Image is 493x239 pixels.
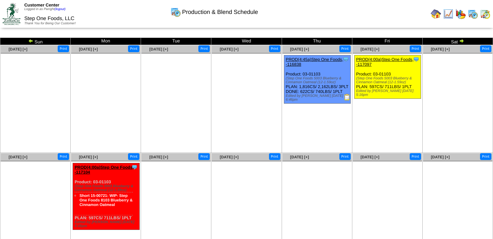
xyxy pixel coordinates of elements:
td: Thu [282,38,352,45]
button: Print [269,153,280,160]
div: Product: 03-01103 PLAN: 597CS / 711LBS / 1PLT [354,55,421,99]
td: Fri [352,38,422,45]
button: Print [198,45,210,52]
button: Print [339,45,351,52]
img: calendarprod.gif [468,9,478,19]
button: Print [58,153,69,160]
div: Product: 03-01103 PLAN: 1,816CS / 2,162LBS / 3PLT DONE: 622CS / 740LBS / 1PLT [284,55,351,104]
img: line_graph.gif [443,9,453,19]
div: (Step One Foods 5003 Blueberry & Cinnamon Oatmeal (12-1.59oz) [356,76,421,84]
span: Step One Foods, LLC [24,16,75,21]
a: [DATE] [+] [79,155,98,159]
a: PROD(4:00a)Step One Foods, -117097 [356,57,414,67]
a: [DATE] [+] [290,47,309,51]
button: Print [128,153,139,160]
a: [DATE] [+] [431,47,450,51]
a: [DATE] [+] [220,155,239,159]
span: Production & Blend Schedule [182,9,258,16]
a: PROD(4:00a)Step One Foods, -117104 [75,165,134,175]
button: Print [480,153,491,160]
td: Sun [0,38,71,45]
span: Thank You for Being Our Customer! [24,22,76,25]
div: Edited by [PERSON_NAME] [DATE] 6:46pm [286,94,351,102]
div: (Step One Foods 5003 Blueberry & Cinnamon Oatmeal (12-1.59oz) [286,76,351,84]
a: [DATE] [+] [149,155,168,159]
img: Tooltip [343,56,349,63]
a: [DATE] [+] [8,47,27,51]
img: calendarprod.gif [170,7,181,17]
span: Logged in as Pwright [24,7,65,11]
a: (logout) [54,7,65,11]
img: Tooltip [413,56,419,63]
td: Wed [211,38,282,45]
button: Print [58,45,69,52]
span: Customer Center [24,3,59,7]
button: Print [339,153,351,160]
div: (Step One Foods 5003 Blueberry & Cinnamon Oatmeal (12-1.59oz) [75,184,139,192]
div: Edited by [PERSON_NAME] [DATE] 5:16pm [75,220,139,228]
a: [DATE] [+] [360,155,379,159]
td: Mon [71,38,141,45]
button: Print [198,153,210,160]
img: home.gif [431,9,441,19]
img: ZoRoCo_Logo(Green%26Foil)%20jpg.webp [3,3,20,25]
a: [DATE] [+] [290,155,309,159]
button: Print [480,45,491,52]
img: arrowright.gif [459,38,464,43]
img: arrowleft.gif [28,38,33,43]
img: calendarinout.gif [480,9,490,19]
a: [DATE] [+] [149,47,168,51]
button: Print [128,45,139,52]
td: Sat [422,38,493,45]
a: [DATE] [+] [8,155,27,159]
img: Tooltip [131,164,138,170]
a: PROD(4:45a)Step One Foods, -116838 [286,57,343,67]
a: [DATE] [+] [431,155,450,159]
a: Short 15-00721: WIP- Step One Foods 8103 Blueberry & Cinnamon Oatmeal [79,193,133,207]
button: Print [269,45,280,52]
a: [DATE] [+] [220,47,239,51]
button: Print [410,45,421,52]
button: Print [410,153,421,160]
a: [DATE] [+] [79,47,98,51]
td: Tue [141,38,211,45]
div: Product: 03-01103 PLAN: 597CS / 711LBS / 1PLT [73,163,140,230]
a: [DATE] [+] [360,47,379,51]
img: graph.gif [455,9,466,19]
div: Edited by [PERSON_NAME] [DATE] 5:16pm [356,89,421,97]
img: Production Report [344,94,350,100]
